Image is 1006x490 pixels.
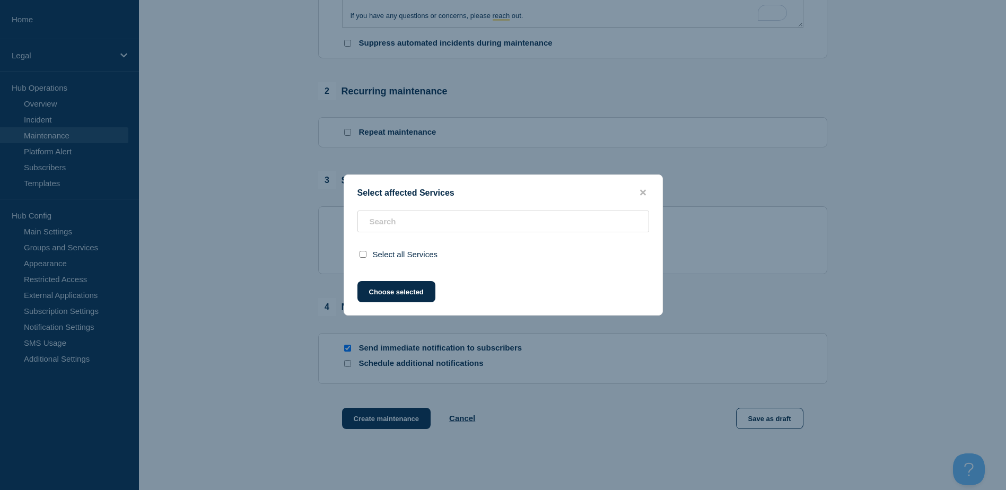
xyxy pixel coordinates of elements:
[357,211,649,232] input: Search
[637,188,649,198] button: close button
[344,188,662,198] div: Select affected Services
[357,281,435,302] button: Choose selected
[360,251,366,258] input: select all checkbox
[373,250,438,259] span: Select all Services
